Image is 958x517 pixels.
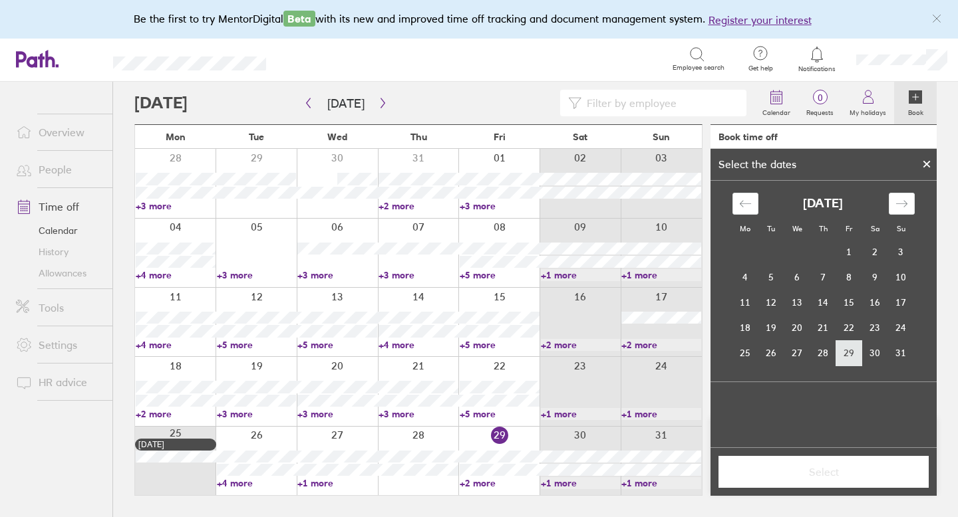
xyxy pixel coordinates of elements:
[842,105,894,117] label: My holidays
[740,224,750,233] small: Mo
[842,82,894,124] a: My holidays
[889,193,915,215] div: Move forward to switch to the next month.
[5,220,112,241] a: Calendar
[283,11,315,27] span: Beta
[862,290,888,315] td: Saturday, August 16, 2025
[796,65,839,73] span: Notifications
[758,290,784,315] td: Tuesday, August 12, 2025
[217,477,297,489] a: +4 more
[888,340,914,365] td: Sunday, August 31, 2025
[711,158,804,170] div: Select the dates
[728,466,919,478] span: Select
[758,340,784,365] td: Tuesday, August 26, 2025
[784,340,810,365] td: Wednesday, August 27, 2025
[317,92,375,114] button: [DATE]
[541,269,621,281] a: +1 more
[810,290,836,315] td: Thursday, August 14, 2025
[836,315,862,340] td: Friday, August 22, 2025
[888,239,914,264] td: Sunday, August 3, 2025
[5,241,112,262] a: History
[460,339,540,351] a: +5 more
[379,339,458,351] a: +4 more
[5,369,112,395] a: HR advice
[460,477,540,489] a: +2 more
[871,224,879,233] small: Sa
[709,12,812,28] button: Register your interest
[718,132,778,142] div: Book time off
[297,408,377,420] a: +3 more
[784,290,810,315] td: Wednesday, August 13, 2025
[792,224,802,233] small: We
[862,264,888,290] td: Saturday, August 9, 2025
[810,315,836,340] td: Thursday, August 21, 2025
[718,456,929,488] button: Select
[836,264,862,290] td: Friday, August 8, 2025
[810,340,836,365] td: Thursday, August 28, 2025
[754,82,798,124] a: Calendar
[541,339,621,351] a: +2 more
[573,132,587,142] span: Sat
[732,264,758,290] td: Monday, August 4, 2025
[621,339,701,351] a: +2 more
[217,339,297,351] a: +5 more
[136,408,216,420] a: +2 more
[784,264,810,290] td: Wednesday, August 6, 2025
[798,82,842,124] a: 0Requests
[767,224,775,233] small: Tu
[621,269,701,281] a: +1 more
[217,408,297,420] a: +3 more
[379,408,458,420] a: +3 more
[819,224,828,233] small: Th
[900,105,931,117] label: Book
[249,132,264,142] span: Tue
[166,132,186,142] span: Mon
[862,340,888,365] td: Saturday, August 30, 2025
[297,477,377,489] a: +1 more
[581,90,738,116] input: Filter by employee
[379,269,458,281] a: +3 more
[784,315,810,340] td: Wednesday, August 20, 2025
[541,477,621,489] a: +1 more
[796,45,839,73] a: Notifications
[460,200,540,212] a: +3 more
[894,82,937,124] a: Book
[138,440,213,449] div: [DATE]
[888,264,914,290] td: Sunday, August 10, 2025
[494,132,506,142] span: Fri
[888,290,914,315] td: Sunday, August 17, 2025
[327,132,347,142] span: Wed
[621,477,701,489] a: +1 more
[621,408,701,420] a: +1 more
[718,181,929,381] div: Calendar
[836,290,862,315] td: Friday, August 15, 2025
[5,294,112,321] a: Tools
[798,92,842,103] span: 0
[836,239,862,264] td: Friday, August 1, 2025
[862,239,888,264] td: Saturday, August 2, 2025
[732,340,758,365] td: Monday, August 25, 2025
[798,105,842,117] label: Requests
[810,264,836,290] td: Thursday, August 7, 2025
[410,132,427,142] span: Thu
[754,105,798,117] label: Calendar
[897,224,905,233] small: Su
[732,193,758,215] div: Move backward to switch to the previous month.
[862,315,888,340] td: Saturday, August 23, 2025
[758,315,784,340] td: Tuesday, August 19, 2025
[5,262,112,284] a: Allowances
[673,64,724,72] span: Employee search
[888,315,914,340] td: Sunday, August 24, 2025
[732,315,758,340] td: Monday, August 18, 2025
[134,11,825,28] div: Be the first to try MentorDigital with its new and improved time off tracking and document manage...
[136,339,216,351] a: +4 more
[217,269,297,281] a: +3 more
[379,200,458,212] a: +2 more
[302,52,336,64] div: Search
[732,290,758,315] td: Monday, August 11, 2025
[5,119,112,146] a: Overview
[541,408,621,420] a: +1 more
[5,332,112,358] a: Settings
[5,156,112,183] a: People
[136,200,216,212] a: +3 more
[460,408,540,420] a: +5 more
